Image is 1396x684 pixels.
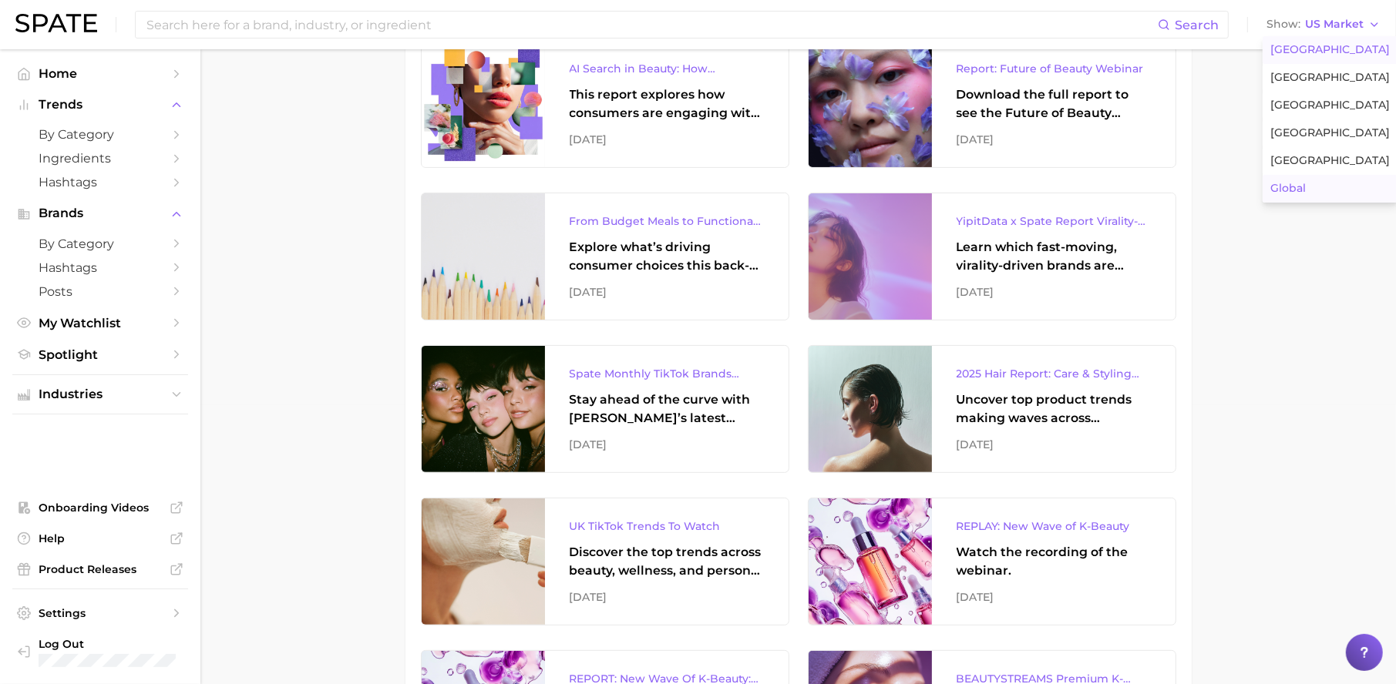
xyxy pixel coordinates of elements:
div: [DATE] [957,435,1151,454]
a: Ingredients [12,146,188,170]
button: Trends [12,93,188,116]
span: [GEOGRAPHIC_DATA] [1270,154,1390,167]
a: Help [12,527,188,550]
div: Discover the top trends across beauty, wellness, and personal care on TikTok [GEOGRAPHIC_DATA]. [570,543,764,580]
div: [DATE] [570,435,764,454]
button: Brands [12,202,188,225]
a: AI Search in Beauty: How Consumers Are Using ChatGPT vs. Google SearchThis report explores how co... [421,40,789,168]
span: Brands [39,206,162,220]
div: [DATE] [957,588,1151,606]
div: [DATE] [570,588,764,606]
a: Product Releases [12,558,188,581]
span: [GEOGRAPHIC_DATA] [1270,43,1390,56]
a: Hashtags [12,170,188,194]
a: Posts [12,280,188,303]
img: SPATE [15,14,97,32]
div: Report: Future of Beauty Webinar [957,59,1151,78]
a: My Watchlist [12,311,188,335]
span: Product Releases [39,562,162,576]
div: YipitData x Spate Report Virality-Driven Brands Are Taking a Slice of the Beauty Pie [957,212,1151,230]
span: Onboarding Videos [39,501,162,515]
span: Help [39,531,162,545]
a: Log out. Currently logged in with e-mail danielle@spate.nyc. [12,632,188,672]
span: [GEOGRAPHIC_DATA] [1270,99,1390,112]
a: by Category [12,122,188,146]
a: YipitData x Spate Report Virality-Driven Brands Are Taking a Slice of the Beauty PieLearn which f... [808,193,1176,320]
a: Onboarding Videos [12,496,188,519]
div: [DATE] [957,130,1151,149]
span: Hashtags [39,175,162,189]
span: Industries [39,387,162,401]
div: Explore what’s driving consumer choices this back-to-school season From budget-friendly meals to ... [570,238,764,275]
a: Spotlight [12,343,188,367]
a: REPLAY: New Wave of K-BeautyWatch the recording of the webinar.[DATE] [808,498,1176,625]
div: Watch the recording of the webinar. [957,543,1151,580]
span: [GEOGRAPHIC_DATA] [1270,126,1390,139]
div: Learn which fast-moving, virality-driven brands are leading the pack, the risks of viral growth, ... [957,238,1151,275]
span: Show [1266,20,1300,28]
span: Settings [39,606,162,620]
a: 2025 Hair Report: Care & Styling ProductsUncover top product trends making waves across platforms... [808,345,1176,473]
span: by Category [39,127,162,142]
div: Spate Monthly TikTok Brands Tracker [570,364,764,383]
span: Posts [39,284,162,299]
a: Hashtags [12,256,188,280]
span: Trends [39,98,162,112]
span: My Watchlist [39,316,162,330]
div: Uncover top product trends making waves across platforms — along with key insights into benefits,... [957,391,1151,427]
span: Spotlight [39,347,162,362]
button: ShowUS Market [1263,15,1384,35]
div: UK TikTok Trends To Watch [570,517,764,535]
div: REPLAY: New Wave of K-Beauty [957,517,1151,535]
div: [DATE] [570,130,764,149]
span: by Category [39,236,162,251]
button: Industries [12,383,188,406]
div: 2025 Hair Report: Care & Styling Products [957,364,1151,383]
div: [DATE] [570,283,764,301]
a: Settings [12,602,188,625]
a: From Budget Meals to Functional Snacks: Food & Beverage Trends Shaping Consumer Behavior This Sch... [421,193,789,320]
span: Ingredients [39,151,162,166]
span: Home [39,66,162,81]
div: [DATE] [957,283,1151,301]
span: Global [1270,182,1306,195]
span: Log Out [39,637,176,651]
span: Search [1175,18,1219,32]
div: Stay ahead of the curve with [PERSON_NAME]’s latest monthly tracker, spotlighting the fastest-gro... [570,391,764,427]
span: [GEOGRAPHIC_DATA] [1270,71,1390,84]
a: UK TikTok Trends To WatchDiscover the top trends across beauty, wellness, and personal care on Ti... [421,498,789,625]
a: by Category [12,232,188,256]
div: This report explores how consumers are engaging with AI-powered search tools — and what it means ... [570,85,764,122]
a: Spate Monthly TikTok Brands TrackerStay ahead of the curve with [PERSON_NAME]’s latest monthly tr... [421,345,789,473]
span: US Market [1305,20,1364,28]
a: Home [12,62,188,85]
div: Download the full report to see the Future of Beauty trends we unpacked during the webinar. [957,85,1151,122]
input: Search here for a brand, industry, or ingredient [145,12,1158,38]
a: Report: Future of Beauty WebinarDownload the full report to see the Future of Beauty trends we un... [808,40,1176,168]
span: Hashtags [39,260,162,275]
div: AI Search in Beauty: How Consumers Are Using ChatGPT vs. Google Search [570,59,764,78]
div: From Budget Meals to Functional Snacks: Food & Beverage Trends Shaping Consumer Behavior This Sch... [570,212,764,230]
